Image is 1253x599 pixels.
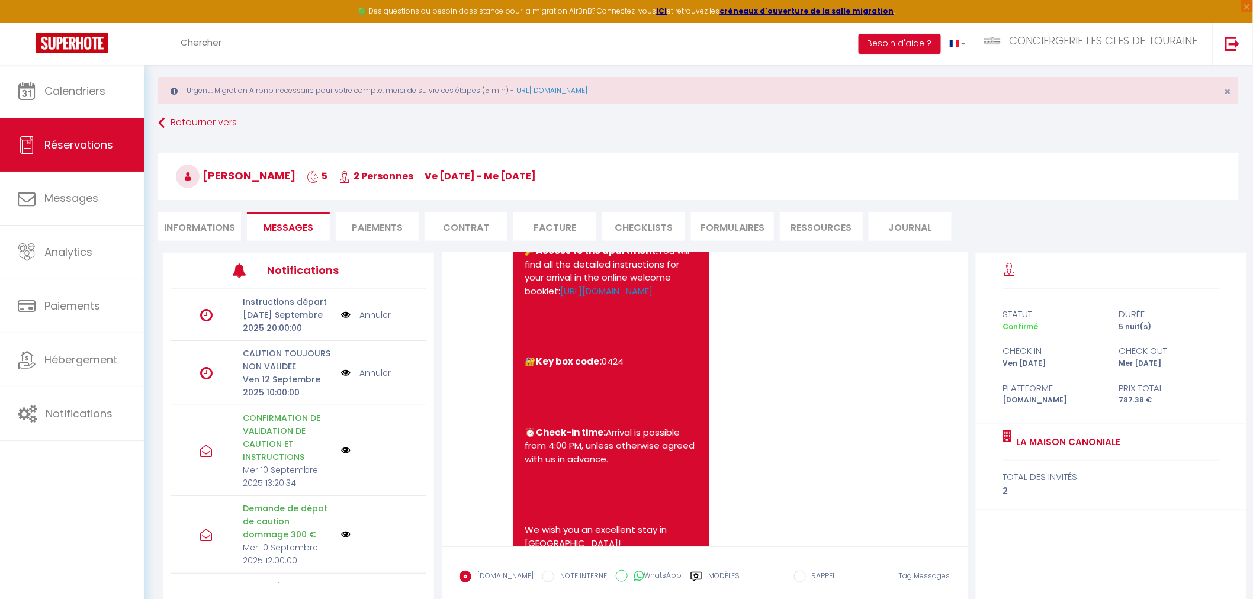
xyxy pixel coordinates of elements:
label: RAPPEL [806,571,836,584]
li: FORMULAIRES [691,212,774,241]
span: Paiements [44,298,100,313]
a: ICI [657,6,667,16]
div: Plateforme [995,381,1111,395]
label: NOTE INTERNE [554,571,607,584]
div: [DOMAIN_NAME] [995,395,1111,406]
p: Instructions départ [243,295,333,308]
a: ... CONCIERGERIE LES CLES DE TOURAINE [975,23,1213,65]
div: total des invités [1003,470,1220,484]
button: Ouvrir le widget de chat LiveChat [9,5,45,40]
div: 5 nuit(s) [1111,321,1227,333]
span: 2 Personnes [339,169,413,183]
img: NO IMAGE [341,530,351,539]
button: Close [1225,86,1231,97]
span: CONCIERGERIE LES CLES DE TOURAINE [1009,33,1198,48]
span: Messages [44,191,98,205]
span: × [1225,84,1231,99]
a: Annuler [359,366,391,379]
span: Tag Messages [899,571,950,581]
p: Mer 10 Septembre 2025 12:00:00 [243,541,333,567]
span: ve [DATE] - me [DATE] [425,169,536,183]
img: ... [984,36,1001,46]
p: CAUTION TOUJOURS NON VALIDEE [243,347,333,373]
span: Analytics [44,244,92,259]
span: Réservations [44,137,113,152]
li: Journal [869,212,952,241]
div: check in [995,344,1111,358]
p: 🔑 You will find all the detailed instructions for your arrival in the online welcome booklet: [525,244,697,298]
li: Contrat [425,212,507,241]
img: logout [1225,36,1240,51]
a: Annuler [359,308,391,321]
a: [URL][DOMAIN_NAME] [514,85,587,95]
div: Prix total [1111,381,1227,395]
span: Notifications [46,406,113,421]
strong: Key box code: [536,355,602,368]
p: Mer 10 Septembre 2025 13:20:34 [243,463,333,489]
span: 5 [307,169,327,183]
label: WhatsApp [628,570,682,583]
label: Modèles [708,571,740,591]
p: Demande de dépot de caution dommage 300 € [243,502,333,541]
li: Facture [513,212,596,241]
span: Hébergement [44,352,117,367]
p: CONFIRMATION DE VALIDATION DE CAUTION ET INSTRUCTIONS [243,411,333,463]
div: Ven [DATE] [995,358,1111,369]
span: Calendriers [44,83,105,98]
div: statut [995,307,1111,321]
img: NO IMAGE [341,366,351,379]
span: Confirmé [1003,321,1039,331]
span: [PERSON_NAME] [176,168,295,183]
a: LA MAISON CANONIALE [1013,435,1121,449]
a: créneaux d'ouverture de la salle migration [720,6,894,16]
p: 🔐 0424 [525,355,697,369]
p: Ven 12 Septembre 2025 10:00:00 [243,373,333,399]
img: NO IMAGE [341,308,351,321]
span: Chercher [181,36,221,49]
p: [DATE] Septembre 2025 20:00:00 [243,308,333,334]
div: 787.38 € [1111,395,1227,406]
li: CHECKLISTS [602,212,685,241]
a: Retourner vers [158,112,1239,134]
div: check out [1111,344,1227,358]
p: ⏰ Arrival is possible from 4:00 PM, unless otherwise agreed with us in advance. [525,426,697,466]
span: Messages [264,221,313,234]
img: NO IMAGE [341,446,351,455]
li: Paiements [336,212,419,241]
label: [DOMAIN_NAME] [471,571,534,584]
strong: Check-in time: [536,426,606,439]
a: Chercher [172,23,230,65]
li: Informations [158,212,241,241]
li: Ressources [780,212,863,241]
h3: Notifications [267,257,374,284]
div: Urgent : Migration Airbnb nécessaire pour votre compte, merci de suivre ces étapes (5 min) - [158,77,1239,104]
button: Besoin d'aide ? [859,34,941,54]
a: [URL][DOMAIN_NAME] [560,285,653,297]
img: Super Booking [36,33,108,53]
div: Mer [DATE] [1111,358,1227,369]
div: durée [1111,307,1227,321]
div: 2 [1003,484,1220,498]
